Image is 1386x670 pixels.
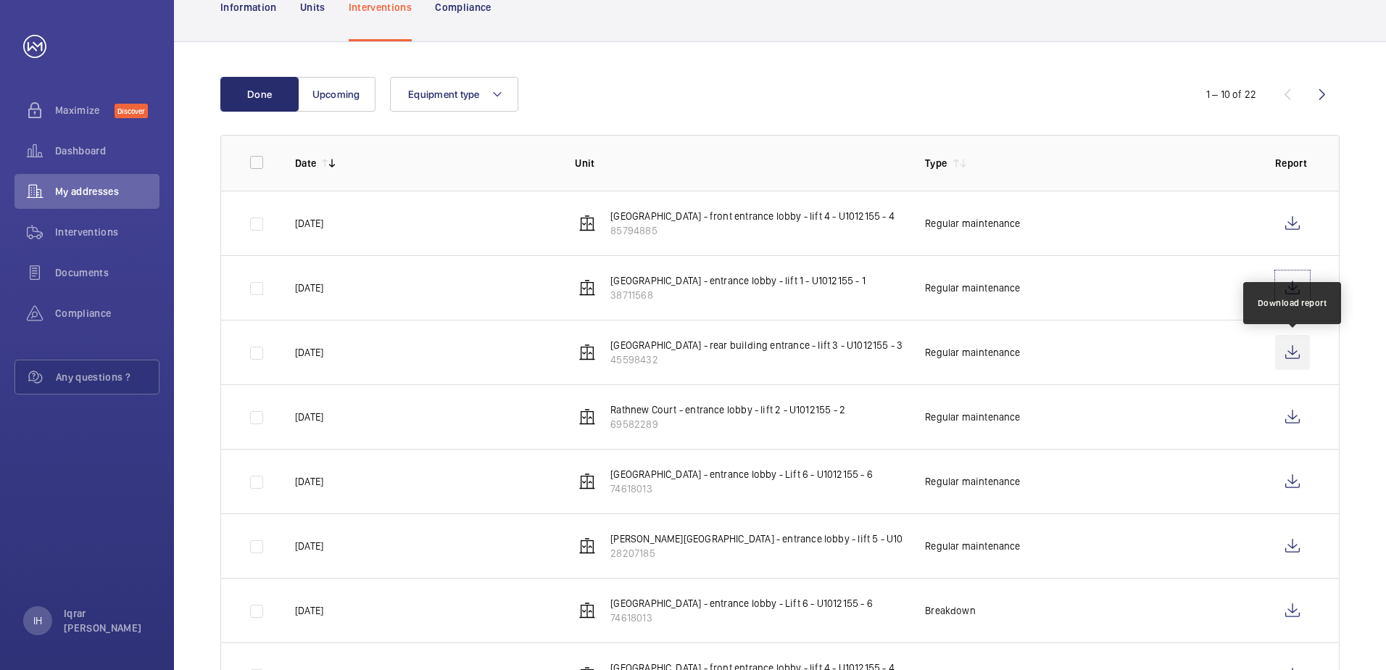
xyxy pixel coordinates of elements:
[56,370,159,384] span: Any questions ?
[295,216,323,231] p: [DATE]
[925,281,1020,295] p: Regular maintenance
[295,474,323,489] p: [DATE]
[578,215,596,232] img: elevator.svg
[925,156,947,170] p: Type
[610,338,902,352] p: [GEOGRAPHIC_DATA] - rear building entrance - lift 3 - U1012155 - 3
[295,345,323,360] p: [DATE]
[55,265,159,280] span: Documents
[55,144,159,158] span: Dashboard
[220,77,299,112] button: Done
[578,279,596,297] img: elevator.svg
[610,223,895,238] p: 85794885
[610,532,942,546] p: [PERSON_NAME][GEOGRAPHIC_DATA] - entrance lobby - lift 5 - U1012155 - 5
[578,537,596,555] img: elevator.svg
[115,104,148,118] span: Discover
[578,473,596,490] img: elevator.svg
[295,539,323,553] p: [DATE]
[578,408,596,426] img: elevator.svg
[925,474,1020,489] p: Regular maintenance
[1275,156,1310,170] p: Report
[55,306,159,320] span: Compliance
[408,88,480,100] span: Equipment type
[925,216,1020,231] p: Regular maintenance
[610,467,873,481] p: [GEOGRAPHIC_DATA] - entrance lobby - Lift 6 - U1012155 - 6
[610,546,942,561] p: 28207185
[610,288,866,302] p: 38711568
[610,481,873,496] p: 74618013
[578,344,596,361] img: elevator.svg
[610,596,873,611] p: [GEOGRAPHIC_DATA] - entrance lobby - Lift 6 - U1012155 - 6
[55,103,115,117] span: Maximize
[295,281,323,295] p: [DATE]
[610,402,845,417] p: Rathnew Court - entrance lobby - lift 2 - U1012155 - 2
[610,209,895,223] p: [GEOGRAPHIC_DATA] - front entrance lobby - lift 4 - U1012155 - 4
[610,417,845,431] p: 69582289
[925,345,1020,360] p: Regular maintenance
[610,611,873,625] p: 74618013
[925,539,1020,553] p: Regular maintenance
[925,410,1020,424] p: Regular maintenance
[55,225,159,239] span: Interventions
[64,606,151,635] p: Iqrar [PERSON_NAME]
[55,184,159,199] span: My addresses
[295,410,323,424] p: [DATE]
[1258,297,1327,310] div: Download report
[575,156,902,170] p: Unit
[297,77,375,112] button: Upcoming
[610,273,866,288] p: [GEOGRAPHIC_DATA] - entrance lobby - lift 1 - U1012155 - 1
[1206,87,1256,102] div: 1 – 10 of 22
[925,603,976,618] p: Breakdown
[610,352,902,367] p: 45598432
[295,603,323,618] p: [DATE]
[578,602,596,619] img: elevator.svg
[390,77,518,112] button: Equipment type
[295,156,316,170] p: Date
[33,613,42,628] p: IH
